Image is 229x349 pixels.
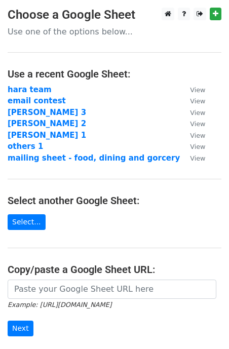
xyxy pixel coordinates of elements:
[8,85,52,94] a: hara team
[190,109,205,117] small: View
[8,131,86,140] a: [PERSON_NAME] 1
[8,280,216,299] input: Paste your Google Sheet URL here
[8,321,33,336] input: Next
[8,108,86,117] a: [PERSON_NAME] 3
[8,119,86,128] a: [PERSON_NAME] 2
[190,86,205,94] small: View
[190,120,205,128] small: View
[190,154,205,162] small: View
[180,131,205,140] a: View
[190,143,205,150] small: View
[8,263,221,276] h4: Copy/paste a Google Sheet URL:
[180,142,205,151] a: View
[8,68,221,80] h4: Use a recent Google Sheet:
[8,301,111,308] small: Example: [URL][DOMAIN_NAME]
[8,142,43,151] a: others 1
[190,132,205,139] small: View
[190,97,205,105] small: View
[180,119,205,128] a: View
[8,153,180,163] a: mailing sheet - food, dining and gorcery
[180,108,205,117] a: View
[180,153,205,163] a: View
[8,195,221,207] h4: Select another Google Sheet:
[8,96,66,105] a: email contest
[180,85,205,94] a: View
[8,8,221,22] h3: Choose a Google Sheet
[8,214,46,230] a: Select...
[180,96,205,105] a: View
[8,26,221,37] p: Use one of the options below...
